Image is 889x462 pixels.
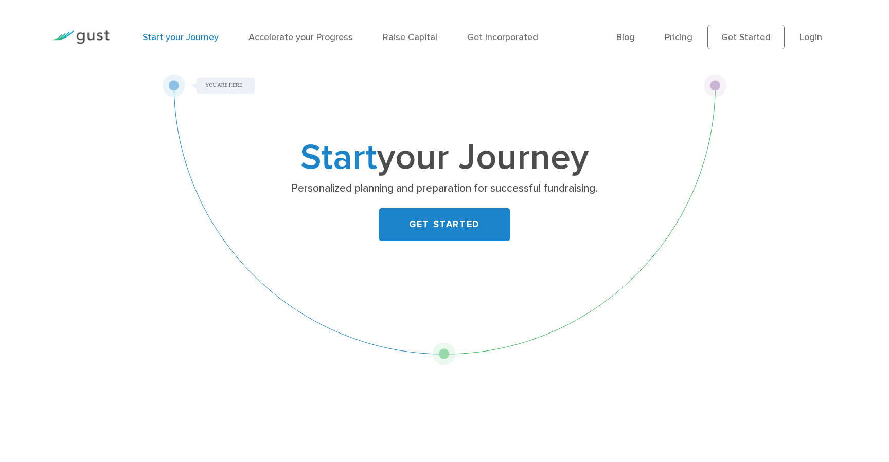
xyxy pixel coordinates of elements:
[52,30,110,44] img: Gust Logo
[241,141,648,174] h1: your Journey
[707,25,785,49] a: Get Started
[248,32,353,43] a: Accelerate your Progress
[799,32,822,43] a: Login
[383,32,437,43] a: Raise Capital
[379,208,510,241] a: GET STARTED
[467,32,538,43] a: Get Incorporated
[143,32,219,43] a: Start your Journey
[616,32,635,43] a: Blog
[245,181,644,196] p: Personalized planning and preparation for successful fundraising.
[300,136,377,179] span: Start
[665,32,692,43] a: Pricing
